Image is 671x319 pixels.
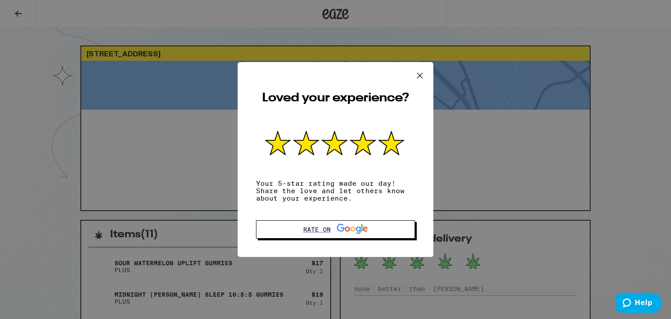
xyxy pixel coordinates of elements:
[256,180,415,202] p: Your 5-star rating made our day! Share the love and let others know about your experience.
[256,90,415,107] h2: Loved your experience?
[256,220,415,239] button: Rate on
[303,224,368,235] div: Rate on
[616,293,662,315] iframe: Opens a widget where you can find more information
